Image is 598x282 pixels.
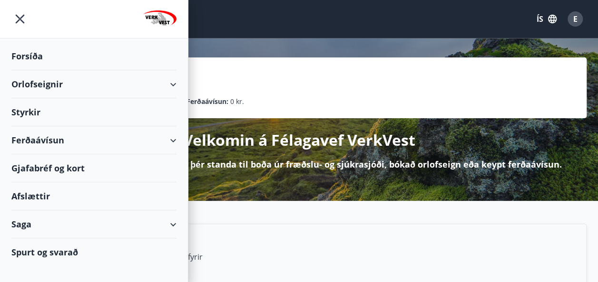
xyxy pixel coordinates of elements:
p: Ferðaávísun : [186,96,228,107]
div: Saga [11,210,176,238]
span: E [573,14,578,24]
div: Spurt og svarað [11,238,176,266]
span: 0 kr. [230,96,244,107]
p: Velkomin á Félagavef VerkVest [183,130,415,150]
div: Gjafabréf og kort [11,154,176,182]
div: Ferðaávísun [11,126,176,154]
p: Hér getur þú sótt um þá styrki sem þér standa til boða úr fræðslu- og sjúkrasjóði, bókað orlofsei... [37,158,562,170]
div: Forsíða [11,42,176,70]
button: ÍS [531,10,562,28]
button: menu [11,10,29,28]
div: Styrkir [11,98,176,126]
button: E [564,8,587,30]
div: Afslættir [11,182,176,210]
img: union_logo [143,10,176,29]
div: Orlofseignir [11,70,176,98]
